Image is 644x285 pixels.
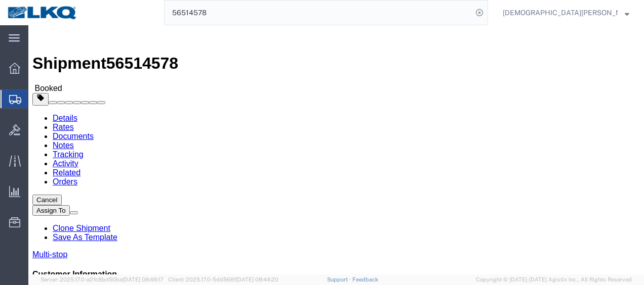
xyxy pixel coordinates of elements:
[327,276,352,282] a: Support
[165,1,472,25] input: Search for shipment number, reference number
[41,276,164,282] span: Server: 2025.17.0-a2fc8bd50ba
[476,275,632,284] span: Copyright © [DATE]-[DATE] Agistix Inc., All Rights Reserved
[28,25,644,274] iframe: FS Legacy Container
[352,276,378,282] a: Feedback
[503,7,618,18] span: Kristen Lund
[236,276,278,282] span: [DATE] 08:44:20
[123,276,164,282] span: [DATE] 08:48:17
[7,5,78,20] img: logo
[168,276,278,282] span: Client: 2025.17.0-5dd568f
[502,7,630,19] button: [DEMOGRAPHIC_DATA][PERSON_NAME]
